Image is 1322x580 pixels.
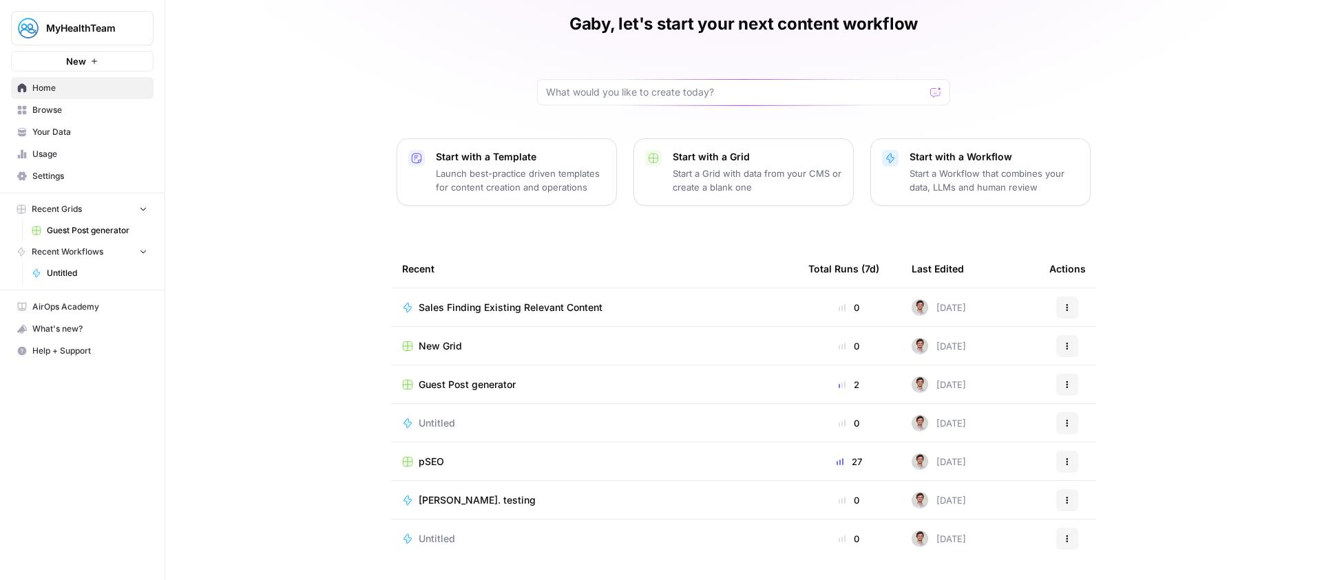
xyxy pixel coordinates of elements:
div: [DATE] [912,376,966,393]
span: MyHealthTeam [46,21,129,35]
img: tdmuw9wfe40fkwq84phcceuazoww [912,453,928,470]
a: Guest Post generator [25,219,154,241]
div: What's new? [12,319,153,339]
span: New Grid [419,339,462,353]
button: Help + Support [11,340,154,362]
img: tdmuw9wfe40fkwq84phcceuazoww [912,530,928,547]
div: 0 [808,301,890,314]
span: Usage [32,148,147,160]
a: [PERSON_NAME]. testing [402,493,786,507]
div: 27 [808,455,890,469]
span: Help + Support [32,345,147,357]
a: Sales Finding Existing Relevant Content [402,301,786,314]
div: [DATE] [912,492,966,508]
a: Untitled [25,262,154,284]
a: New Grid [402,339,786,353]
a: Your Data [11,121,154,143]
p: Start with a Grid [673,150,842,164]
button: New [11,51,154,72]
a: Settings [11,165,154,187]
span: Browse [32,104,147,116]
button: Start with a GridStart a Grid with data from your CMS or create a blank one [633,138,854,206]
span: Untitled [419,416,455,430]
div: 0 [808,339,890,353]
button: What's new? [11,318,154,340]
p: Start with a Workflow [910,150,1079,164]
img: MyHealthTeam Logo [16,16,41,41]
span: Untitled [47,267,147,279]
div: 0 [808,532,890,546]
span: pSEO [419,455,444,469]
div: 0 [808,493,890,507]
a: Guest Post generator [402,378,786,391]
a: Untitled [402,416,786,430]
div: Last Edited [912,250,964,288]
a: Usage [11,143,154,165]
div: 0 [808,416,890,430]
button: Start with a TemplateLaunch best-practice driven templates for content creation and operations [397,138,617,206]
input: What would you like to create today? [546,85,925,99]
span: Recent Workflows [32,246,103,258]
div: [DATE] [912,338,966,354]
p: Launch best-practice driven templates for content creation and operations [436,167,605,194]
span: New [66,54,86,68]
img: tdmuw9wfe40fkwq84phcceuazoww [912,492,928,508]
button: Recent Grids [11,199,154,219]
div: [DATE] [912,453,966,470]
button: Start with a WorkflowStart a Workflow that combines your data, LLMs and human review [870,138,1091,206]
span: Untitled [419,532,455,546]
a: Browse [11,99,154,121]
h1: Gaby, let's start your next content workflow [569,13,918,35]
span: Guest Post generator [419,378,516,391]
div: [DATE] [912,530,966,547]
p: Start a Workflow that combines your data, LLMs and human review [910,167,1079,194]
span: Sales Finding Existing Relevant Content [419,301,602,314]
button: Workspace: MyHealthTeam [11,11,154,45]
a: pSEO [402,455,786,469]
div: Total Runs (7d) [808,250,879,288]
span: [PERSON_NAME]. testing [419,493,536,507]
img: tdmuw9wfe40fkwq84phcceuazoww [912,338,928,354]
div: [DATE] [912,299,966,316]
p: Start with a Template [436,150,605,164]
div: Recent [402,250,786,288]
div: [DATE] [912,415,966,431]
a: Untitled [402,532,786,546]
img: tdmuw9wfe40fkwq84phcceuazoww [912,376,928,393]
div: 2 [808,378,890,391]
img: tdmuw9wfe40fkwq84phcceuazoww [912,299,928,316]
button: Recent Workflows [11,241,154,262]
a: AirOps Academy [11,296,154,318]
span: Your Data [32,126,147,138]
span: Home [32,82,147,94]
div: Actions [1049,250,1086,288]
span: Settings [32,170,147,182]
span: AirOps Academy [32,301,147,313]
span: Guest Post generator [47,224,147,237]
img: tdmuw9wfe40fkwq84phcceuazoww [912,415,928,431]
p: Start a Grid with data from your CMS or create a blank one [673,167,842,194]
a: Home [11,77,154,99]
span: Recent Grids [32,203,82,215]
